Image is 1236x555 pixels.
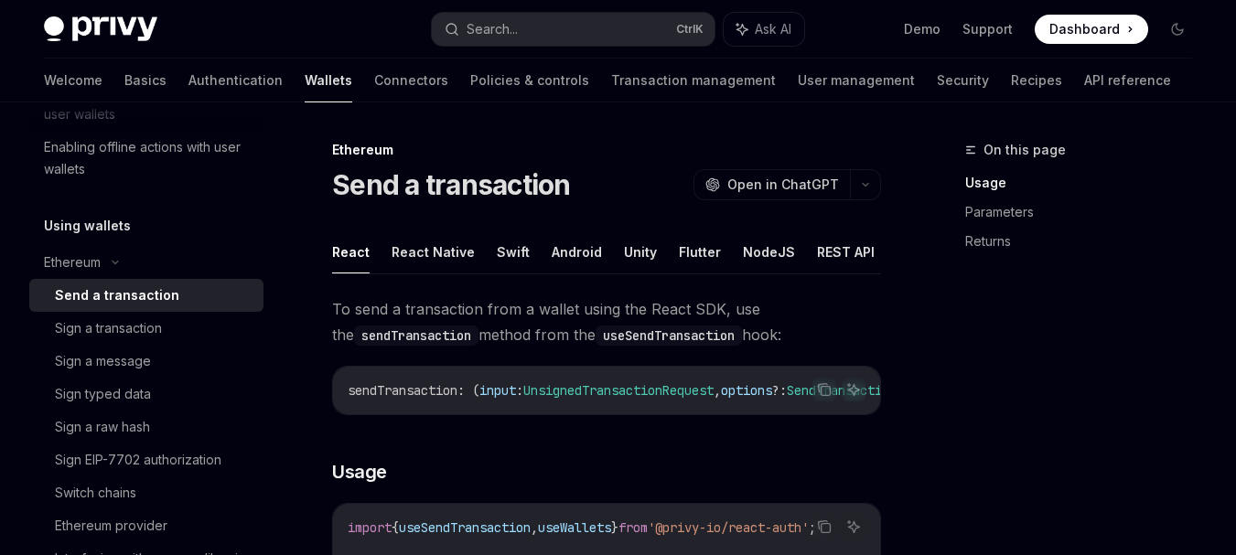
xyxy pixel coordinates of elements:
a: Enabling offline actions with user wallets [29,131,263,186]
code: useSendTransaction [596,326,742,346]
a: Authentication [188,59,283,102]
div: Switch chains [55,482,136,504]
span: sendTransaction [348,382,457,399]
button: Search...CtrlK [432,13,715,46]
span: Usage [332,459,387,485]
span: On this page [983,139,1066,161]
span: ?: [772,382,787,399]
span: To send a transaction from a wallet using the React SDK, use the method from the hook: [332,296,881,347]
button: REST API [817,230,875,273]
a: Parameters [965,197,1207,227]
button: Ask AI [724,13,804,46]
button: Ask AI [842,515,865,539]
button: React [332,230,370,273]
button: Copy the contents from the code block [812,378,836,401]
a: Recipes [1011,59,1062,102]
h1: Send a transaction [332,168,571,201]
span: ; [809,519,816,536]
div: Ethereum provider [55,515,167,537]
div: Enabling offline actions with user wallets [44,136,253,180]
a: Basics [124,59,167,102]
a: Policies & controls [470,59,589,102]
div: Ethereum [332,141,881,159]
span: { [392,519,399,536]
span: , [531,519,538,536]
div: Sign a message [55,350,151,372]
a: Send a transaction [29,279,263,312]
a: Sign EIP-7702 authorization [29,443,263,476]
button: NodeJS [743,230,795,273]
div: Sign EIP-7702 authorization [55,449,221,471]
a: Sign typed data [29,378,263,411]
span: input [479,382,516,399]
button: Ask AI [842,378,865,401]
a: Demo [904,20,940,38]
span: from [618,519,648,536]
span: useSendTransaction [399,519,531,536]
button: Swift [497,230,530,273]
span: SendTransactionOptions [787,382,948,399]
a: Wallets [305,59,352,102]
a: Sign a message [29,345,263,378]
button: Copy the contents from the code block [812,515,836,539]
button: Flutter [679,230,721,273]
span: } [611,519,618,536]
a: Sign a transaction [29,312,263,345]
img: dark logo [44,16,157,42]
h5: Using wallets [44,215,131,237]
button: React Native [392,230,475,273]
a: Usage [965,168,1207,197]
a: Welcome [44,59,102,102]
span: import [348,519,392,536]
span: options [721,382,772,399]
div: Sign a raw hash [55,416,150,438]
a: Transaction management [611,59,776,102]
span: : [516,382,523,399]
a: API reference [1084,59,1171,102]
button: Android [552,230,602,273]
span: UnsignedTransactionRequest [523,382,714,399]
a: Support [962,20,1013,38]
div: Ethereum [44,251,101,273]
button: Unity [624,230,657,273]
div: Send a transaction [55,284,179,306]
a: Security [937,59,989,102]
span: Ctrl K [676,22,704,37]
span: Open in ChatGPT [727,176,839,194]
span: : ( [457,382,479,399]
a: Switch chains [29,476,263,509]
span: Dashboard [1049,20,1120,38]
div: Search... [467,18,518,40]
a: Connectors [374,59,448,102]
code: sendTransaction [354,326,478,346]
span: '@privy-io/react-auth' [648,519,809,536]
div: Sign typed data [55,383,151,405]
span: Ask AI [755,20,791,38]
button: Toggle dark mode [1163,15,1192,44]
a: Returns [965,227,1207,256]
a: User management [798,59,915,102]
button: Open in ChatGPT [693,169,850,200]
span: , [714,382,721,399]
span: useWallets [538,519,611,536]
a: Ethereum provider [29,509,263,542]
a: Dashboard [1035,15,1148,44]
a: Sign a raw hash [29,411,263,443]
div: Sign a transaction [55,317,162,339]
